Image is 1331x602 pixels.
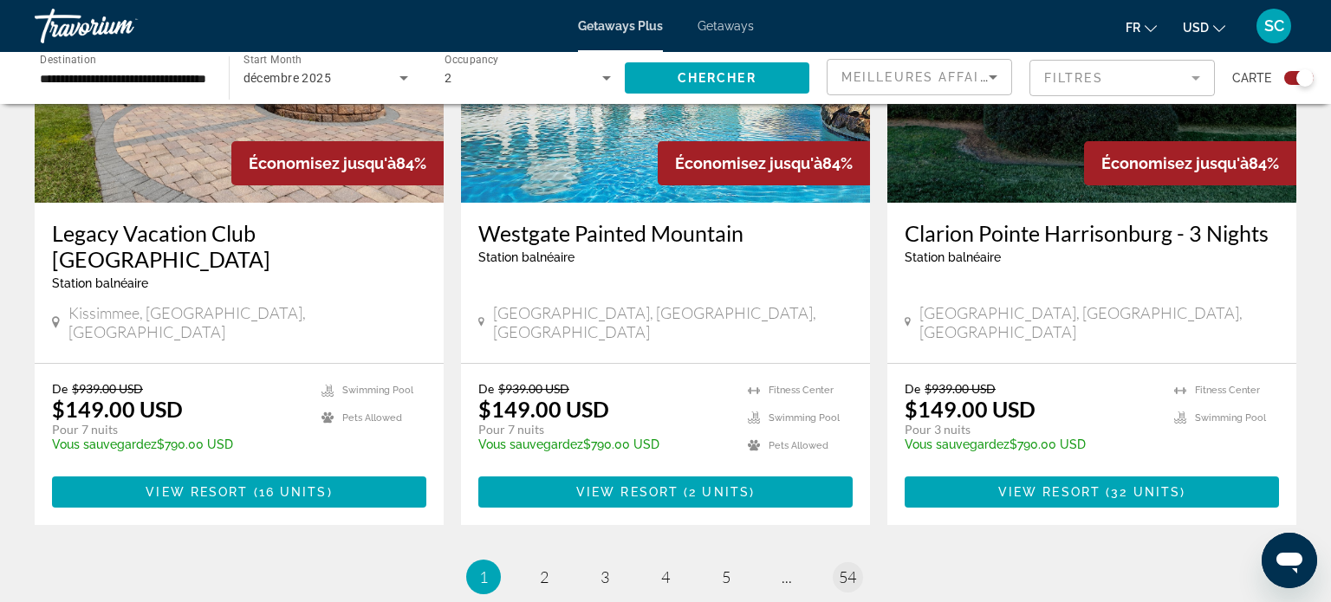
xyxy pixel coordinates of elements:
[146,485,248,499] span: View Resort
[35,560,1296,594] nav: Pagination
[52,276,148,290] span: Station balnéaire
[1195,412,1266,424] span: Swimming Pool
[40,53,96,65] span: Destination
[698,19,754,33] a: Getaways
[1232,66,1271,90] span: Carte
[578,19,663,33] a: Getaways Plus
[919,303,1279,341] span: [GEOGRAPHIC_DATA], [GEOGRAPHIC_DATA], [GEOGRAPHIC_DATA]
[841,70,1008,84] span: Meilleures affaires
[1251,8,1296,44] button: User Menu
[601,567,609,586] span: 3
[1111,485,1180,499] span: 32 units
[905,220,1279,246] a: Clarion Pointe Harrisonburg - 3 Nights
[1183,21,1209,35] span: USD
[478,437,583,451] span: Vous sauvegardez
[478,220,853,246] a: Westgate Painted Mountain
[1195,385,1260,396] span: Fitness Center
[478,437,730,451] p: $790.00 USD
[342,412,402,424] span: Pets Allowed
[540,567,549,586] span: 2
[493,303,853,341] span: [GEOGRAPHIC_DATA], [GEOGRAPHIC_DATA], [GEOGRAPHIC_DATA]
[905,381,920,396] span: De
[905,422,1157,437] p: Pour 3 nuits
[678,485,755,499] span: ( )
[1029,59,1215,97] button: Filter
[231,141,444,185] div: 84%
[839,567,856,586] span: 54
[498,381,569,396] span: $939.00 USD
[769,385,834,396] span: Fitness Center
[248,485,332,499] span: ( )
[841,67,997,87] mat-select: Sort by
[678,71,756,85] span: Chercher
[1183,15,1225,40] button: Change currency
[52,220,426,272] a: Legacy Vacation Club [GEOGRAPHIC_DATA]
[478,250,575,264] span: Station balnéaire
[68,303,426,341] span: Kissimmee, [GEOGRAPHIC_DATA], [GEOGRAPHIC_DATA]
[478,381,494,396] span: De
[479,567,488,586] span: 1
[1126,15,1157,40] button: Change language
[1101,485,1185,499] span: ( )
[905,476,1279,508] button: View Resort(32 units)
[905,437,1157,451] p: $790.00 USD
[905,250,1001,264] span: Station balnéaire
[905,396,1036,422] p: $149.00 USD
[52,437,157,451] span: Vous sauvegardez
[782,567,792,586] span: ...
[689,485,750,499] span: 2 units
[342,385,413,396] span: Swimming Pool
[478,396,609,422] p: $149.00 USD
[52,422,304,437] p: Pour 7 nuits
[445,54,499,66] span: Occupancy
[769,412,840,424] span: Swimming Pool
[478,422,730,437] p: Pour 7 nuits
[658,141,870,185] div: 84%
[722,567,730,586] span: 5
[249,154,396,172] span: Économisez jusqu'à
[661,567,670,586] span: 4
[576,485,678,499] span: View Resort
[1084,141,1296,185] div: 84%
[675,154,822,172] span: Économisez jusqu'à
[445,71,451,85] span: 2
[52,396,183,422] p: $149.00 USD
[625,62,810,94] button: Chercher
[1264,17,1284,35] span: SC
[52,381,68,396] span: De
[243,54,302,66] span: Start Month
[769,440,828,451] span: Pets Allowed
[1126,21,1140,35] span: fr
[259,485,328,499] span: 16 units
[243,71,332,85] span: décembre 2025
[998,485,1101,499] span: View Resort
[72,381,143,396] span: $939.00 USD
[1262,533,1317,588] iframe: Bouton de lancement de la fenêtre de messagerie
[1101,154,1249,172] span: Économisez jusqu'à
[905,437,1010,451] span: Vous sauvegardez
[35,3,208,49] a: Travorium
[925,381,996,396] span: $939.00 USD
[52,476,426,508] button: View Resort(16 units)
[52,437,304,451] p: $790.00 USD
[478,476,853,508] button: View Resort(2 units)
